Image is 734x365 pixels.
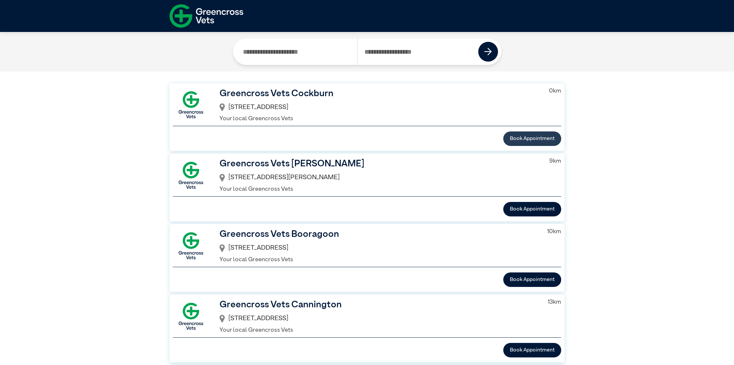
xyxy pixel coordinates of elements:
[173,228,209,264] img: GX-Square.png
[220,241,537,255] div: [STREET_ADDRESS]
[220,298,537,312] h3: Greencross Vets Cannington
[503,272,561,287] button: Book Appointment
[503,202,561,216] button: Book Appointment
[220,312,537,326] div: [STREET_ADDRESS]
[220,255,537,264] p: Your local Greencross Vets
[357,39,479,65] input: Search by Postcode
[549,87,561,96] p: 0 km
[549,157,561,166] p: 9 km
[173,298,209,334] img: GX-Square.png
[173,157,209,193] img: GX-Square.png
[547,227,561,236] p: 10 km
[220,100,538,115] div: [STREET_ADDRESS]
[236,39,357,65] input: Search by Clinic Name
[220,171,539,185] div: [STREET_ADDRESS][PERSON_NAME]
[173,87,209,123] img: GX-Square.png
[548,298,561,307] p: 13 km
[220,87,538,100] h3: Greencross Vets Cockburn
[503,343,561,357] button: Book Appointment
[220,227,537,241] h3: Greencross Vets Booragoon
[220,157,539,171] h3: Greencross Vets [PERSON_NAME]
[220,326,537,335] p: Your local Greencross Vets
[503,131,561,146] button: Book Appointment
[220,185,539,194] p: Your local Greencross Vets
[170,2,243,30] img: f-logo
[484,48,492,56] img: icon-right
[220,114,538,123] p: Your local Greencross Vets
